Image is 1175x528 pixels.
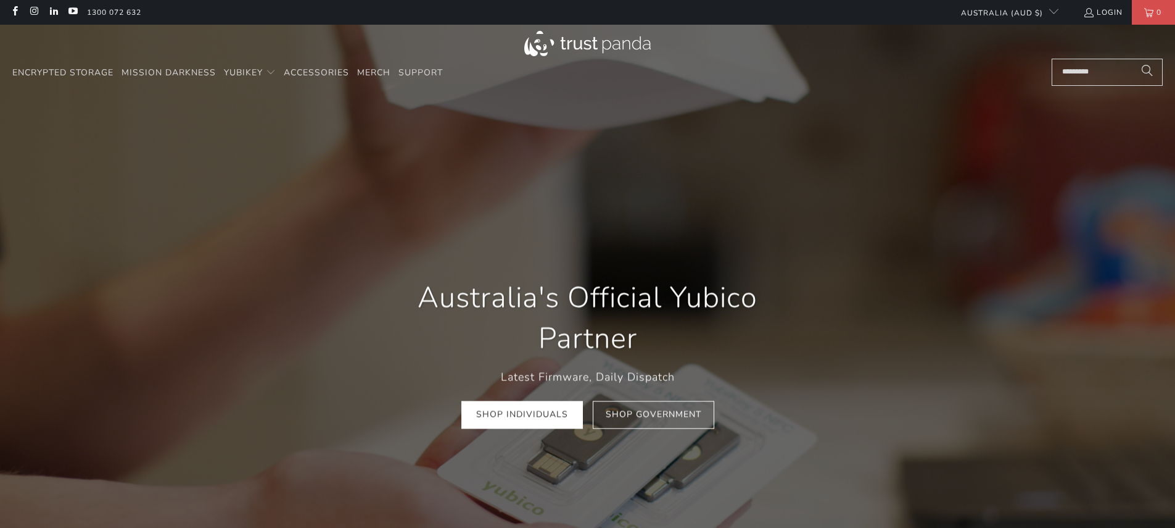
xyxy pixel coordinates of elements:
a: Shop Government [593,401,714,429]
button: Search [1132,59,1163,86]
a: 1300 072 632 [87,6,141,19]
span: YubiKey [224,67,263,78]
img: Trust Panda Australia [524,31,651,56]
span: Mission Darkness [122,67,216,78]
p: Latest Firmware, Daily Dispatch [384,368,791,386]
span: Support [398,67,443,78]
a: Trust Panda Australia on YouTube [67,7,78,17]
nav: Translation missing: en.navigation.header.main_nav [12,59,443,88]
a: Encrypted Storage [12,59,113,88]
h1: Australia's Official Yubico Partner [384,277,791,359]
span: Encrypted Storage [12,67,113,78]
a: Accessories [284,59,349,88]
a: Trust Panda Australia on Instagram [28,7,39,17]
span: Accessories [284,67,349,78]
a: Mission Darkness [122,59,216,88]
span: Merch [357,67,390,78]
a: Trust Panda Australia on Facebook [9,7,20,17]
a: Merch [357,59,390,88]
a: Shop Individuals [461,401,583,429]
a: Trust Panda Australia on LinkedIn [48,7,59,17]
input: Search... [1052,59,1163,86]
a: Login [1083,6,1123,19]
a: Support [398,59,443,88]
summary: YubiKey [224,59,276,88]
